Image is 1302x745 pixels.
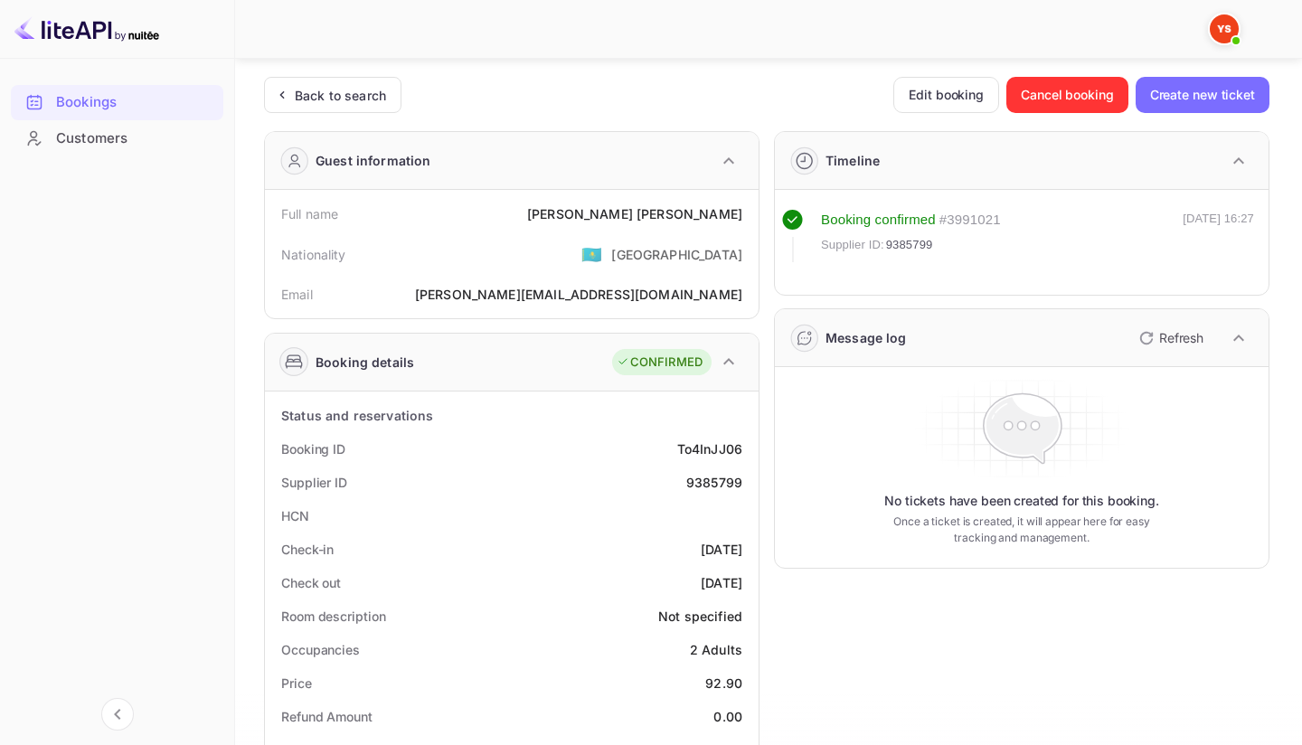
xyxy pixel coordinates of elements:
[1183,210,1254,262] div: [DATE] 16:27
[14,14,159,43] img: LiteAPI logo
[11,121,223,156] div: Customers
[826,151,880,170] div: Timeline
[56,128,214,149] div: Customers
[281,473,347,492] div: Supplier ID
[886,236,933,254] span: 9385799
[281,674,312,693] div: Price
[701,573,742,592] div: [DATE]
[713,707,742,726] div: 0.00
[527,204,742,223] div: [PERSON_NAME] [PERSON_NAME]
[11,85,223,120] div: Bookings
[611,245,742,264] div: [GEOGRAPHIC_DATA]
[705,674,742,693] div: 92.90
[701,540,742,559] div: [DATE]
[101,698,134,731] button: Collapse navigation
[281,439,345,458] div: Booking ID
[281,573,341,592] div: Check out
[893,77,999,113] button: Edit booking
[281,640,360,659] div: Occupancies
[1159,328,1203,347] p: Refresh
[281,245,346,264] div: Nationality
[281,406,433,425] div: Status and reservations
[281,607,385,626] div: Room description
[1136,77,1269,113] button: Create new ticket
[281,506,309,525] div: HCN
[658,607,742,626] div: Not specified
[56,92,214,113] div: Bookings
[581,238,602,270] span: United States
[281,540,334,559] div: Check-in
[281,285,313,304] div: Email
[677,439,742,458] div: To4InJJ06
[1128,324,1211,353] button: Refresh
[11,121,223,155] a: Customers
[316,151,431,170] div: Guest information
[686,473,742,492] div: 9385799
[281,204,338,223] div: Full name
[821,236,884,254] span: Supplier ID:
[295,86,386,105] div: Back to search
[890,514,1154,546] p: Once a ticket is created, it will appear here for easy tracking and management.
[1210,14,1239,43] img: Yandex Support
[826,328,907,347] div: Message log
[316,353,414,372] div: Booking details
[415,285,742,304] div: [PERSON_NAME][EMAIL_ADDRESS][DOMAIN_NAME]
[281,707,373,726] div: Refund Amount
[884,492,1159,510] p: No tickets have been created for this booking.
[617,354,703,372] div: CONFIRMED
[939,210,1001,231] div: # 3991021
[690,640,742,659] div: 2 Adults
[1006,77,1128,113] button: Cancel booking
[11,85,223,118] a: Bookings
[821,210,936,231] div: Booking confirmed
